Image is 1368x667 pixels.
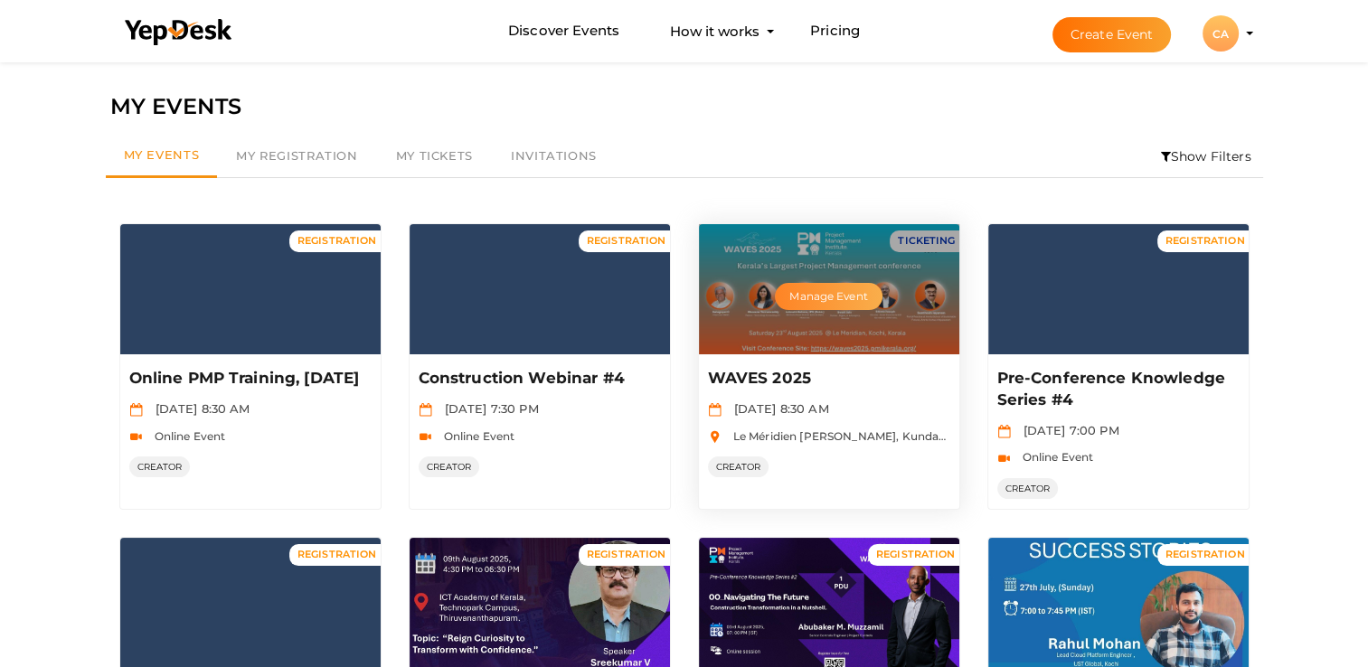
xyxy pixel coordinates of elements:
[124,147,200,162] span: My Events
[419,430,432,444] img: video-icon.svg
[775,283,882,310] button: Manage Event
[129,456,191,477] span: CREATOR
[419,368,656,390] p: Construction Webinar #4
[1203,27,1239,41] profile-pic: CA
[129,368,367,390] p: Online PMP Training, [DATE]
[997,478,1059,499] span: CREATOR
[665,14,765,48] button: How it works
[396,148,473,163] span: My Tickets
[511,148,597,163] span: Invitations
[508,14,619,48] a: Discover Events
[1014,423,1119,437] span: [DATE] 7:00 PM
[110,89,1259,124] div: MY EVENTS
[435,429,515,443] span: Online Event
[217,136,376,177] a: My Registration
[810,14,860,48] a: Pricing
[708,430,722,444] img: location.svg
[236,148,357,163] span: My Registration
[146,401,250,416] span: [DATE] 8:30 AM
[1203,15,1239,52] div: CA
[725,401,829,416] span: [DATE] 8:30 AM
[997,452,1011,465] img: video-icon.svg
[106,136,218,178] a: My Events
[997,425,1011,438] img: calendar.svg
[1149,136,1263,177] li: Show Filters
[708,456,769,477] span: CREATOR
[1014,450,1094,464] span: Online Event
[129,403,143,417] img: calendar.svg
[1052,17,1172,52] button: Create Event
[708,368,946,390] p: WAVES 2025
[708,403,722,417] img: calendar.svg
[1197,14,1244,52] button: CA
[129,430,143,444] img: video-icon.svg
[146,429,226,443] span: Online Event
[436,401,539,416] span: [DATE] 7:30 PM
[492,136,616,177] a: Invitations
[997,368,1235,411] p: Pre-Conference Knowledge Series #4
[419,456,480,477] span: CREATOR
[377,136,492,177] a: My Tickets
[419,403,432,417] img: calendar.svg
